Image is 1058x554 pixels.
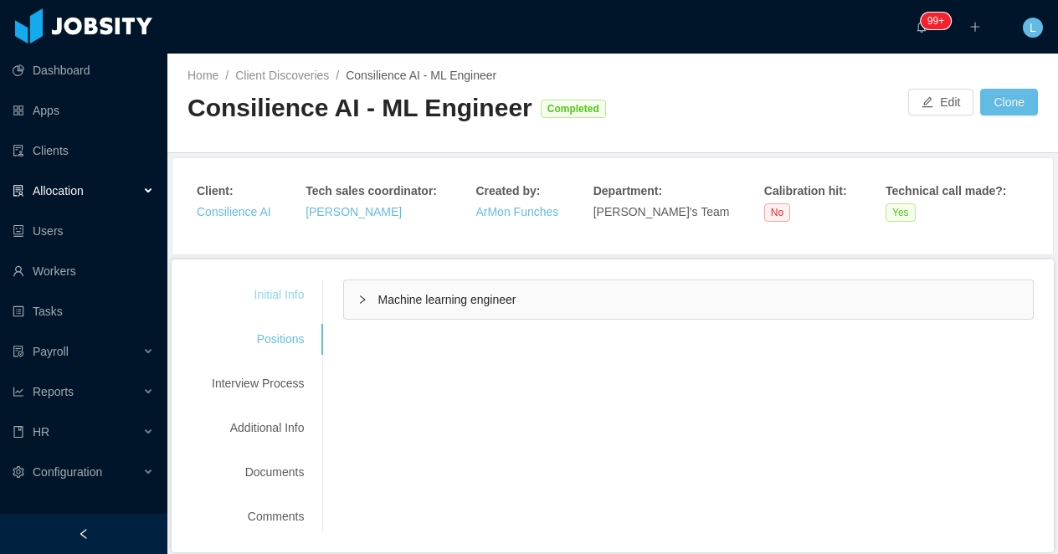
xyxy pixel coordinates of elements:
span: / [336,69,339,82]
div: icon: rightMachine learning engineer [344,280,1033,319]
strong: Department : [593,184,662,197]
span: Yes [886,203,916,222]
sup: 576 [921,13,951,29]
span: Consilience AI - ML Engineer [346,69,496,82]
span: [PERSON_NAME]'s Team [593,205,730,218]
a: icon: robotUsers [13,214,154,248]
a: [PERSON_NAME] [306,205,402,218]
i: icon: plus [969,21,981,33]
div: Interview Process [192,368,324,399]
a: icon: profileTasks [13,295,154,328]
i: icon: setting [13,466,24,478]
a: icon: pie-chartDashboard [13,54,154,87]
span: Payroll [33,345,69,358]
strong: Created by : [475,184,540,197]
strong: Calibration hit : [764,184,847,197]
span: L [1030,18,1036,38]
i: icon: solution [13,185,24,197]
i: icon: line-chart [13,386,24,398]
span: Allocation [33,184,84,197]
span: HR [33,425,49,439]
a: Home [187,69,218,82]
strong: Tech sales coordinator : [306,184,437,197]
a: icon: auditClients [13,134,154,167]
div: Comments [192,501,324,532]
div: Initial Info [192,280,324,310]
a: ArMon Funches [475,205,558,218]
i: icon: book [13,426,24,438]
span: / [225,69,229,82]
a: icon: appstoreApps [13,94,154,127]
div: Consilience AI - ML Engineer [187,91,532,126]
a: Client Discoveries [235,69,329,82]
button: Clone [980,89,1038,115]
span: Reports [33,385,74,398]
span: Configuration [33,465,102,479]
strong: Technical call made? : [886,184,1006,197]
span: No [764,203,790,222]
i: icon: bell [916,21,927,33]
span: Completed [541,100,606,118]
button: icon: editEdit [908,89,973,115]
div: Positions [192,324,324,355]
div: Additional Info [192,413,324,444]
a: Consilience AI [197,205,271,218]
span: Machine learning engineer [377,293,516,306]
i: icon: right [357,295,367,305]
strong: Client : [197,184,234,197]
a: icon: userWorkers [13,254,154,288]
i: icon: file-protect [13,346,24,357]
div: Documents [192,457,324,488]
